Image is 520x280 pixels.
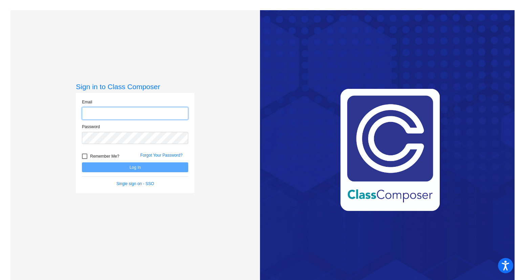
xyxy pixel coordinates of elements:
a: Single sign on - SSO [116,181,154,186]
label: Email [82,99,92,105]
button: Log In [82,162,188,172]
span: Remember Me? [90,152,119,160]
a: Forgot Your Password? [140,153,182,158]
label: Password [82,124,100,130]
h3: Sign in to Class Composer [76,82,194,91]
